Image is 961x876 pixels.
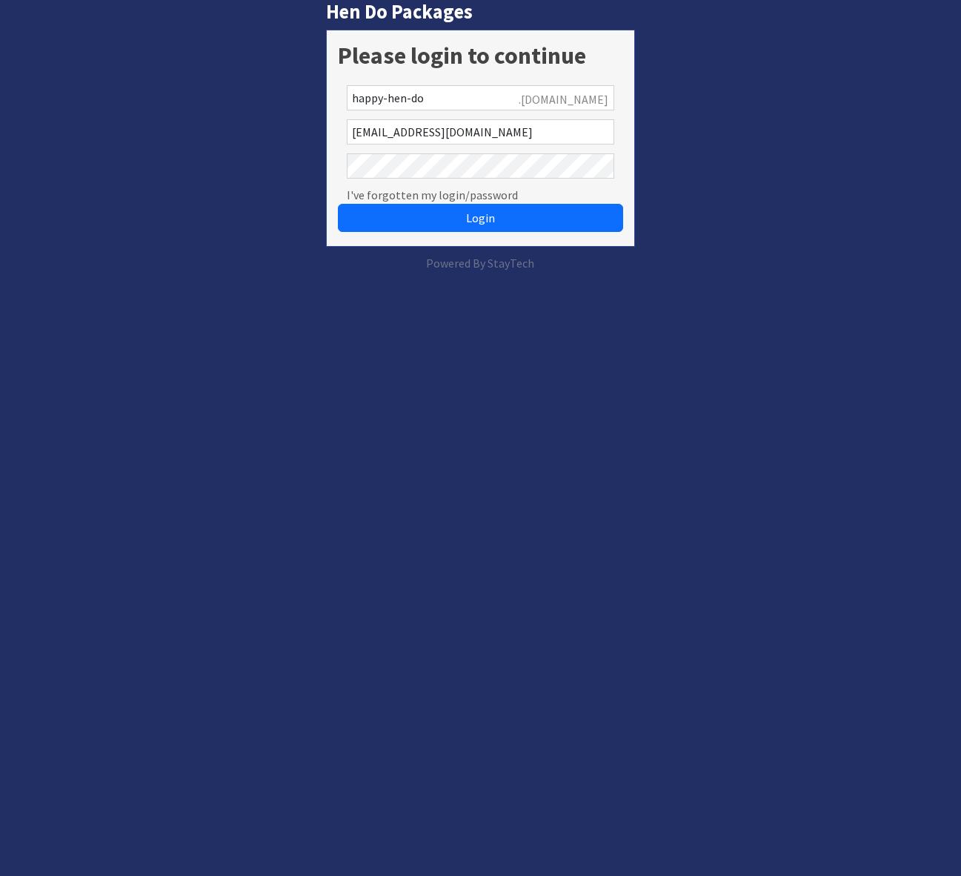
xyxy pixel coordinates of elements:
[326,254,634,272] p: Powered By StayTech
[347,119,613,145] input: Email
[338,204,622,232] button: Login
[347,85,613,110] input: Account Reference
[519,90,608,108] span: .[DOMAIN_NAME]
[338,42,622,70] h1: Please login to continue
[347,186,518,204] a: I've forgotten my login/password
[466,210,495,225] span: Login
